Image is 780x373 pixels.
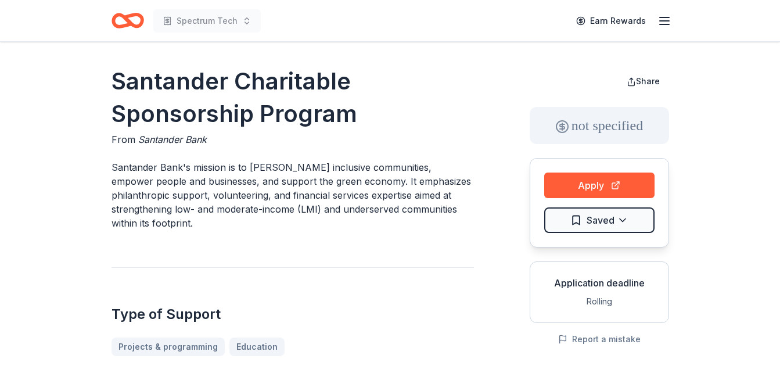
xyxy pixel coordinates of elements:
div: not specified [530,107,669,144]
button: Apply [544,173,655,198]
h1: Santander Charitable Sponsorship Program [112,65,474,130]
button: Saved [544,207,655,233]
a: Education [229,338,285,356]
span: Saved [587,213,614,228]
button: Report a mistake [558,332,641,346]
span: Spectrum Tech [177,14,238,28]
button: Share [617,70,669,93]
h2: Type of Support [112,305,474,324]
button: Spectrum Tech [153,9,261,33]
div: Rolling [540,295,659,309]
span: Share [636,76,660,86]
a: Earn Rewards [569,10,653,31]
p: Santander Bank's mission is to [PERSON_NAME] inclusive communities, empower people and businesses... [112,160,474,230]
div: From [112,132,474,146]
a: Projects & programming [112,338,225,356]
a: Home [112,7,144,34]
span: Santander Bank [138,134,207,145]
div: Application deadline [540,276,659,290]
